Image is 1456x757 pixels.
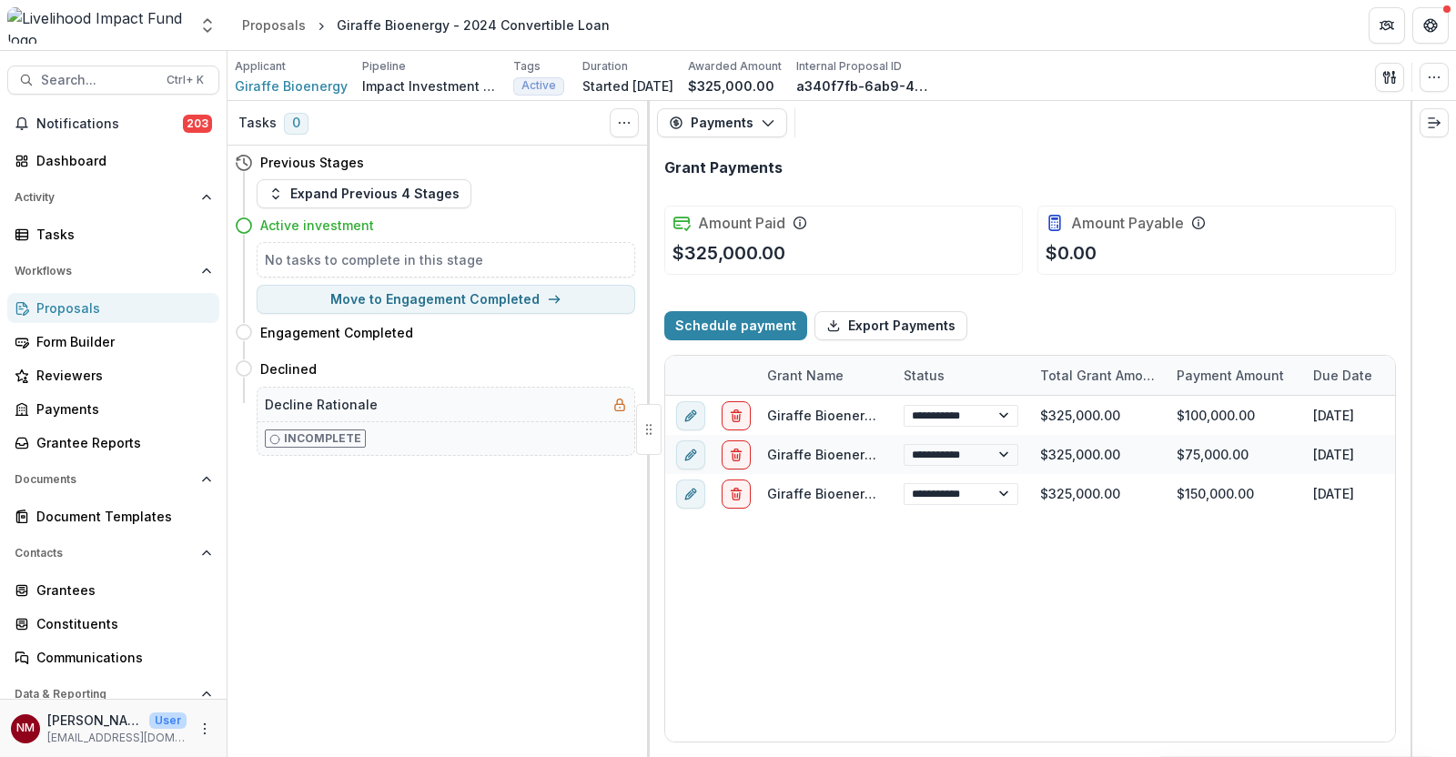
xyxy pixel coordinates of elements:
div: Grant Name [756,356,893,395]
button: Expand Previous 4 Stages [257,179,471,208]
div: Due Date [1302,356,1439,395]
div: Form Builder [36,332,205,351]
div: Payment Amount [1166,356,1302,395]
span: 0 [284,113,308,135]
p: $325,000.00 [688,76,774,96]
span: Data & Reporting [15,688,194,701]
button: Notifications203 [7,109,219,138]
div: Status [893,356,1029,395]
h2: Amount Payable [1071,215,1184,232]
h2: Amount Paid [698,215,785,232]
button: Search... [7,66,219,95]
span: Contacts [15,547,194,560]
button: Toggle View Cancelled Tasks [610,108,639,137]
span: Activity [15,191,194,204]
a: Reviewers [7,360,219,390]
div: Grantees [36,580,205,600]
p: Awarded Amount [688,58,782,75]
button: More [194,718,216,740]
button: edit [676,479,705,509]
nav: breadcrumb [235,12,617,38]
div: Status [893,366,955,385]
a: Communications [7,642,219,672]
p: $325,000.00 [672,239,785,267]
p: Applicant [235,58,286,75]
a: Giraffe Bioenergy - 2024 Convertible Loan [767,447,1040,462]
h4: Declined [260,359,317,378]
a: Document Templates [7,501,219,531]
p: Tags [513,58,541,75]
div: Total Grant Amount [1029,356,1166,395]
div: Total Grant Amount [1029,366,1166,385]
a: Dashboard [7,146,219,176]
p: a340f7fb-6ab9-4d81-96dd-a12ae1c20855 [796,76,933,96]
p: Impact Investment & Riziki Pipeline [362,76,499,96]
div: $75,000.00 [1166,435,1302,474]
p: [PERSON_NAME] [47,711,142,730]
div: Document Templates [36,507,205,526]
span: Documents [15,473,194,486]
div: Communications [36,648,205,667]
div: $150,000.00 [1166,474,1302,513]
a: Grantee Reports [7,428,219,458]
h5: No tasks to complete in this stage [265,250,627,269]
div: Tasks [36,225,205,244]
button: Schedule payment [664,311,807,340]
div: Proposals [36,298,205,318]
h4: Engagement Completed [260,323,413,342]
div: [DATE] [1302,435,1439,474]
div: Grantee Reports [36,433,205,452]
button: edit [676,401,705,430]
img: Livelihood Impact Fund logo [7,7,187,44]
div: Constituents [36,614,205,633]
div: Grant Name [756,366,854,385]
div: Ctrl + K [163,70,207,90]
div: $100,000.00 [1166,396,1302,435]
a: Constituents [7,609,219,639]
h2: Grant Payments [664,159,783,177]
a: Form Builder [7,327,219,357]
p: Internal Proposal ID [796,58,902,75]
div: [DATE] [1302,396,1439,435]
span: Notifications [36,116,183,132]
div: Payment Amount [1166,366,1295,385]
button: Move to Engagement Completed [257,285,635,314]
p: Duration [582,58,628,75]
a: Giraffe Bioenergy - 2024 Convertible Loan [767,408,1040,423]
div: Njeri Muthuri [16,722,35,734]
button: edit [676,440,705,469]
button: Export Payments [814,311,967,340]
a: Giraffe Bioenergy [235,76,348,96]
span: Active [521,79,556,92]
button: Open entity switcher [195,7,220,44]
a: Tasks [7,219,219,249]
div: Reviewers [36,366,205,385]
a: Grantees [7,575,219,605]
h4: Previous Stages [260,153,364,172]
button: delete [722,401,751,430]
button: Partners [1369,7,1405,44]
h5: Decline Rationale [265,395,378,414]
p: Incomplete [284,430,361,447]
a: Proposals [235,12,313,38]
div: Dashboard [36,151,205,170]
p: Pipeline [362,58,406,75]
div: [DATE] [1302,474,1439,513]
button: Open Documents [7,465,219,494]
button: Open Data & Reporting [7,680,219,709]
div: $325,000.00 [1029,396,1166,435]
p: Started [DATE] [582,76,673,96]
h3: Tasks [238,116,277,131]
div: Payments [36,399,205,419]
div: Giraffe Bioenergy - 2024 Convertible Loan [337,15,610,35]
a: Proposals [7,293,219,323]
button: Get Help [1412,7,1449,44]
span: Workflows [15,265,194,278]
div: $325,000.00 [1029,435,1166,474]
button: delete [722,440,751,469]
